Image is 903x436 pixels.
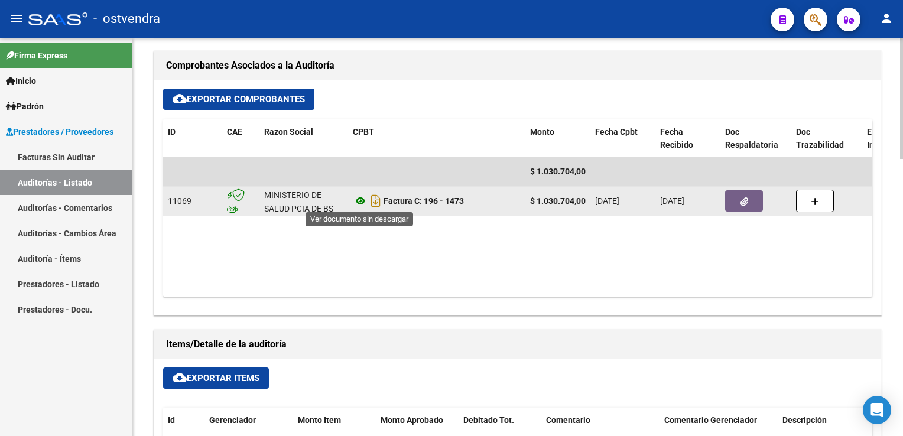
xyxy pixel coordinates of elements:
[353,127,374,136] span: CPBT
[525,119,590,158] datatable-header-cell: Monto
[264,188,343,229] div: MINISTERIO DE SALUD PCIA DE BS AS O. P.
[546,415,590,425] span: Comentario
[530,127,554,136] span: Monto
[168,127,176,136] span: ID
[590,119,655,158] datatable-header-cell: Fecha Cpbt
[720,119,791,158] datatable-header-cell: Doc Respaldatoria
[259,119,348,158] datatable-header-cell: Razon Social
[530,196,586,206] strong: $ 1.030.704,00
[660,127,693,150] span: Fecha Recibido
[660,196,684,206] span: [DATE]
[6,49,67,62] span: Firma Express
[163,119,222,158] datatable-header-cell: ID
[863,396,891,424] div: Open Intercom Messenger
[664,415,757,425] span: Comentario Gerenciador
[791,119,862,158] datatable-header-cell: Doc Trazabilidad
[655,119,720,158] datatable-header-cell: Fecha Recibido
[348,119,525,158] datatable-header-cell: CPBT
[595,127,638,136] span: Fecha Cpbt
[368,191,384,210] i: Descargar documento
[264,127,313,136] span: Razon Social
[9,11,24,25] mat-icon: menu
[173,92,187,106] mat-icon: cloud_download
[381,415,443,425] span: Monto Aprobado
[209,415,256,425] span: Gerenciador
[173,94,305,105] span: Exportar Comprobantes
[166,335,869,354] h1: Items/Detalle de la auditoría
[530,167,586,176] span: $ 1.030.704,00
[168,196,191,206] span: 11069
[163,367,269,389] button: Exportar Items
[93,6,160,32] span: - ostvendra
[595,196,619,206] span: [DATE]
[163,89,314,110] button: Exportar Comprobantes
[782,415,827,425] span: Descripción
[463,415,514,425] span: Debitado Tot.
[6,100,44,113] span: Padrón
[6,74,36,87] span: Inicio
[796,127,844,150] span: Doc Trazabilidad
[222,119,259,158] datatable-header-cell: CAE
[867,127,894,150] span: Expte. Interno
[173,370,187,385] mat-icon: cloud_download
[173,373,259,383] span: Exportar Items
[166,56,869,75] h1: Comprobantes Asociados a la Auditoría
[6,125,113,138] span: Prestadores / Proveedores
[298,415,341,425] span: Monto Item
[227,127,242,136] span: CAE
[168,415,175,425] span: Id
[879,11,894,25] mat-icon: person
[384,196,464,206] strong: Factura C: 196 - 1473
[725,127,778,150] span: Doc Respaldatoria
